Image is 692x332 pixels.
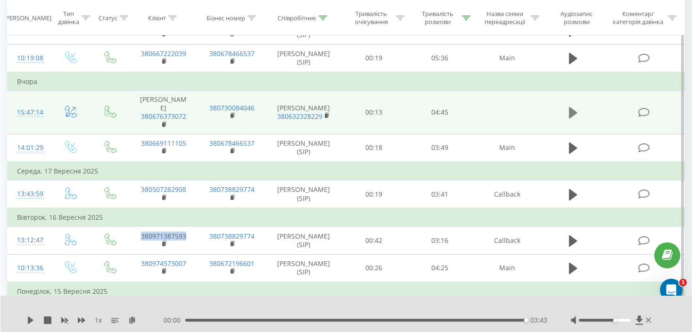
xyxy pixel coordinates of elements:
[141,139,186,148] a: 380669111105
[141,232,186,241] a: 380971387593
[341,91,407,134] td: 00:13
[209,185,255,194] a: 380738829774
[209,232,255,241] a: 380738829774
[341,254,407,282] td: 00:26
[407,181,473,208] td: 03:41
[266,44,340,72] td: [PERSON_NAME] (SIP)
[660,279,683,301] iframe: Intercom live chat
[481,10,528,26] div: Назва схеми переадресації
[99,14,117,22] div: Статус
[8,72,685,91] td: Вчора
[266,181,340,208] td: [PERSON_NAME] (SIP)
[415,10,460,26] div: Тривалість розмови
[8,282,685,301] td: Понеділок, 15 Вересня 2025
[613,318,617,322] div: Accessibility label
[164,315,185,325] span: 00:00
[473,254,542,282] td: Main
[129,91,198,134] td: [PERSON_NAME]
[8,208,685,227] td: Вівторок, 16 Вересня 2025
[473,44,542,72] td: Main
[266,91,340,134] td: [PERSON_NAME]
[209,49,255,58] a: 380678466537
[209,259,255,268] a: 380672196601
[206,14,245,22] div: Бізнес номер
[141,259,186,268] a: 380974573007
[17,103,40,122] div: 15:47:14
[407,44,473,72] td: 05:36
[8,162,685,181] td: Середа, 17 Вересня 2025
[473,227,542,254] td: Callback
[209,139,255,148] a: 380678466537
[266,134,340,162] td: [PERSON_NAME] (SIP)
[17,185,40,203] div: 13:43:59
[266,254,340,282] td: [PERSON_NAME] (SIP)
[17,49,40,67] div: 10:19:08
[679,279,687,286] span: 1
[407,254,473,282] td: 04:25
[610,10,666,26] div: Коментар/категорія дзвінка
[95,315,102,325] span: 1 x
[209,103,255,112] a: 380730084046
[17,259,40,277] div: 10:13:36
[407,134,473,162] td: 03:49
[278,14,316,22] div: Співробітник
[550,10,603,26] div: Аудіозапис розмови
[524,318,528,322] div: Accessibility label
[58,10,79,26] div: Тип дзвінка
[148,14,166,22] div: Клієнт
[407,91,473,134] td: 04:45
[530,315,547,325] span: 03:43
[473,134,542,162] td: Main
[4,14,51,22] div: [PERSON_NAME]
[341,134,407,162] td: 00:18
[407,227,473,254] td: 03:16
[341,227,407,254] td: 00:42
[17,231,40,249] div: 13:12:47
[473,181,542,208] td: Callback
[277,112,322,121] a: 380632328229
[341,181,407,208] td: 00:19
[341,44,407,72] td: 00:19
[17,139,40,157] div: 14:01:29
[141,185,186,194] a: 380507282908
[266,227,340,254] td: [PERSON_NAME] (SIP)
[141,49,186,58] a: 380667222039
[141,112,186,121] a: 380676373072
[349,10,394,26] div: Тривалість очікування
